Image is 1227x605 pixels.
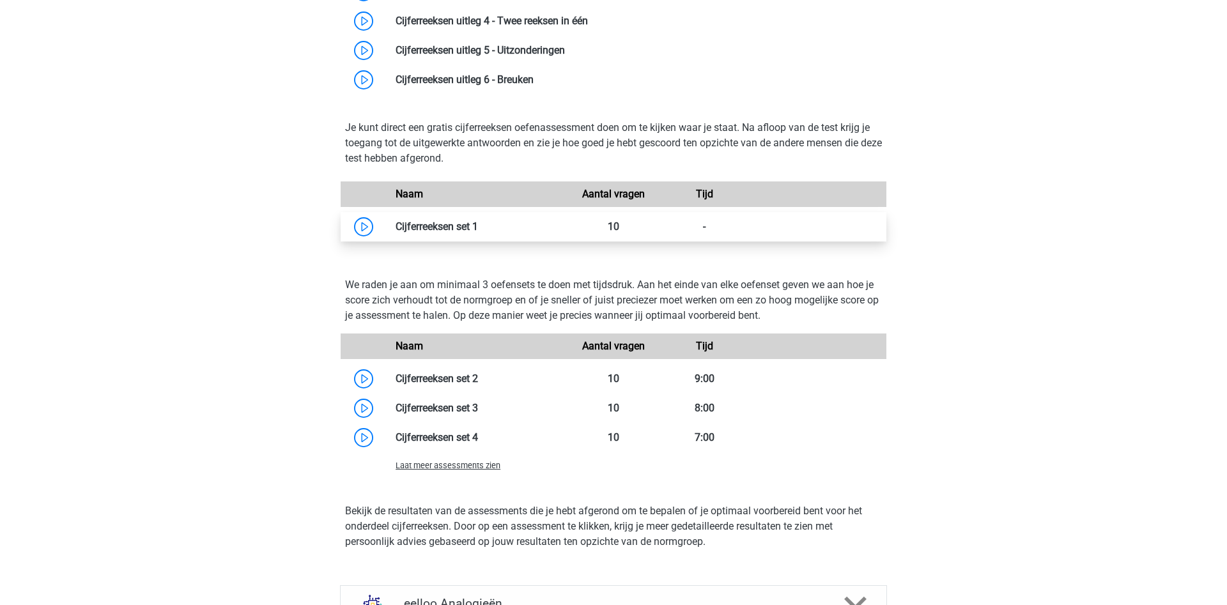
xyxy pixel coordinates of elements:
div: Cijferreeksen set 2 [386,371,568,387]
div: Cijferreeksen uitleg 5 - Uitzonderingen [386,43,886,58]
div: Aantal vragen [568,187,659,202]
div: Naam [386,339,568,354]
div: Cijferreeksen uitleg 4 - Twee reeksen in één [386,13,886,29]
p: Je kunt direct een gratis cijferreeksen oefenassessment doen om te kijken waar je staat. Na afloo... [345,120,882,166]
div: Tijd [659,187,750,202]
div: Cijferreeksen set 3 [386,401,568,416]
span: Laat meer assessments zien [396,461,500,470]
div: Naam [386,187,568,202]
p: We raden je aan om minimaal 3 oefensets te doen met tijdsdruk. Aan het einde van elke oefenset ge... [345,277,882,323]
div: Tijd [659,339,750,354]
div: Aantal vragen [568,339,659,354]
p: Bekijk de resultaten van de assessments die je hebt afgerond om te bepalen of je optimaal voorber... [345,503,882,549]
div: Cijferreeksen set 1 [386,219,568,234]
div: Cijferreeksen set 4 [386,430,568,445]
div: Cijferreeksen uitleg 6 - Breuken [386,72,886,88]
